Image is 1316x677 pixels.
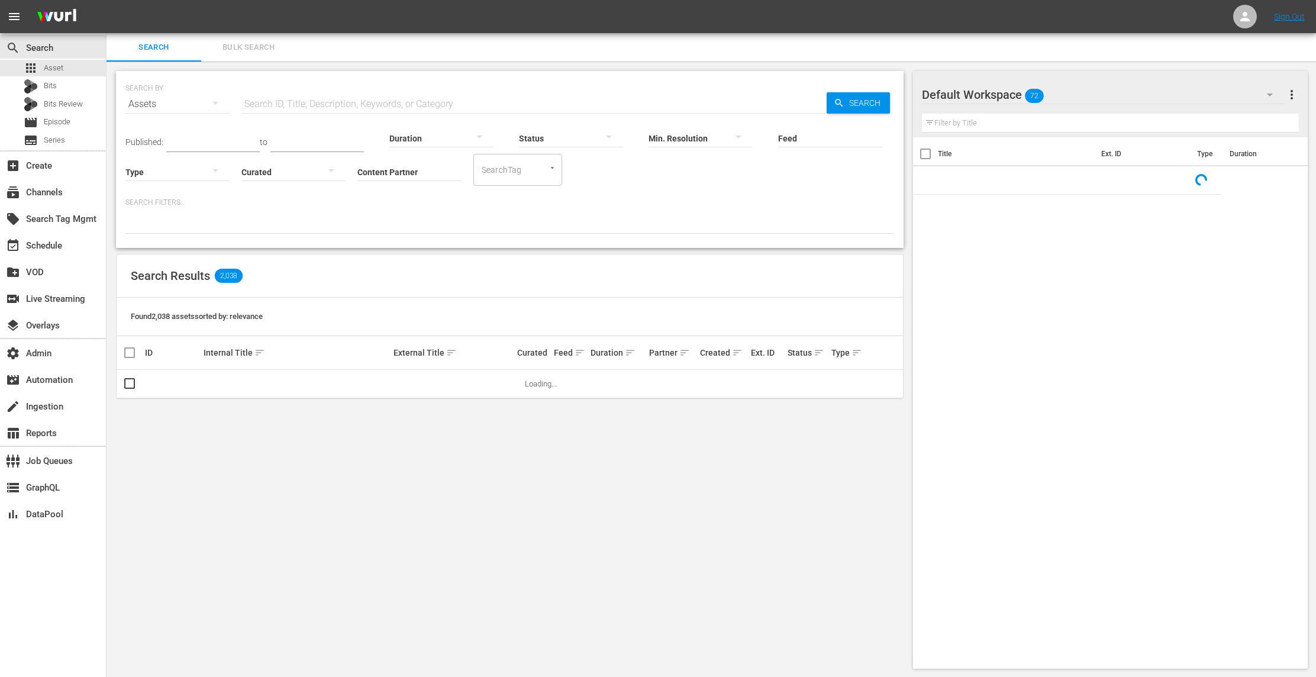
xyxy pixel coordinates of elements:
[204,346,390,360] div: Internal Title
[28,3,85,31] img: ans4CAIJ8jUAAAAAAAAAAAAAAAAAAAAAAAAgQb4GAAAAAAAAAAAAAAAAAAAAAAAAJMjXAAAAAAAAAAAAAAAAAAAAAAAAgAT5G...
[7,9,21,24] span: menu
[131,269,210,283] span: Search Results
[24,133,38,147] span: Series
[393,346,514,360] div: External Title
[44,80,57,92] span: Bits
[788,346,828,360] div: Status
[6,41,20,55] span: Search
[1025,83,1044,108] span: 72
[814,347,824,358] span: sort
[547,162,558,173] button: Open
[6,318,20,333] span: Overlays
[649,346,696,360] div: Partner
[732,347,743,358] span: sort
[6,507,20,521] span: DataPool
[554,346,587,360] div: Feed
[446,347,457,358] span: sort
[145,348,200,357] div: ID
[1274,12,1305,21] a: Sign Out
[131,312,263,321] span: Found 2,038 assets sorted by: relevance
[6,373,20,387] span: Automation
[125,137,163,147] span: Published:
[6,185,20,199] span: Channels
[700,346,747,360] div: Created
[851,347,862,358] span: sort
[1223,137,1294,170] th: Duration
[125,88,230,121] div: Assets
[751,348,784,357] div: Ext. ID
[260,137,267,147] span: to
[831,346,857,360] div: Type
[938,137,1095,170] th: Title
[1190,137,1223,170] th: Type
[6,346,20,360] span: Admin
[625,347,636,358] span: sort
[208,41,289,54] span: Bulk Search
[922,78,1284,111] div: Default Workspace
[44,116,70,128] span: Episode
[6,454,20,468] span: Job Queues
[6,212,20,226] span: Search Tag Mgmt
[6,159,20,173] span: Create
[24,97,38,111] div: Bits Review
[6,238,20,253] span: Schedule
[24,115,38,130] span: Episode
[679,347,690,358] span: sort
[44,98,83,110] span: Bits Review
[1285,80,1299,109] button: more_vert
[1285,88,1299,102] span: more_vert
[125,198,894,208] p: Search Filters:
[6,399,20,414] span: Ingestion
[254,347,265,358] span: sort
[6,481,20,495] span: GraphQL
[525,379,557,388] span: Loading...
[844,92,890,114] span: Search
[44,134,65,146] span: Series
[44,62,63,74] span: Asset
[6,426,20,440] span: Reports
[24,79,38,94] div: Bits
[24,61,38,75] span: Asset
[517,348,550,357] div: Curated
[6,292,20,306] span: Live Streaming
[827,92,890,114] button: Search
[6,265,20,279] span: VOD
[591,346,646,360] div: Duration
[215,269,243,283] span: 2,038
[575,347,585,358] span: sort
[114,41,194,54] span: Search
[1094,137,1190,170] th: Ext. ID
